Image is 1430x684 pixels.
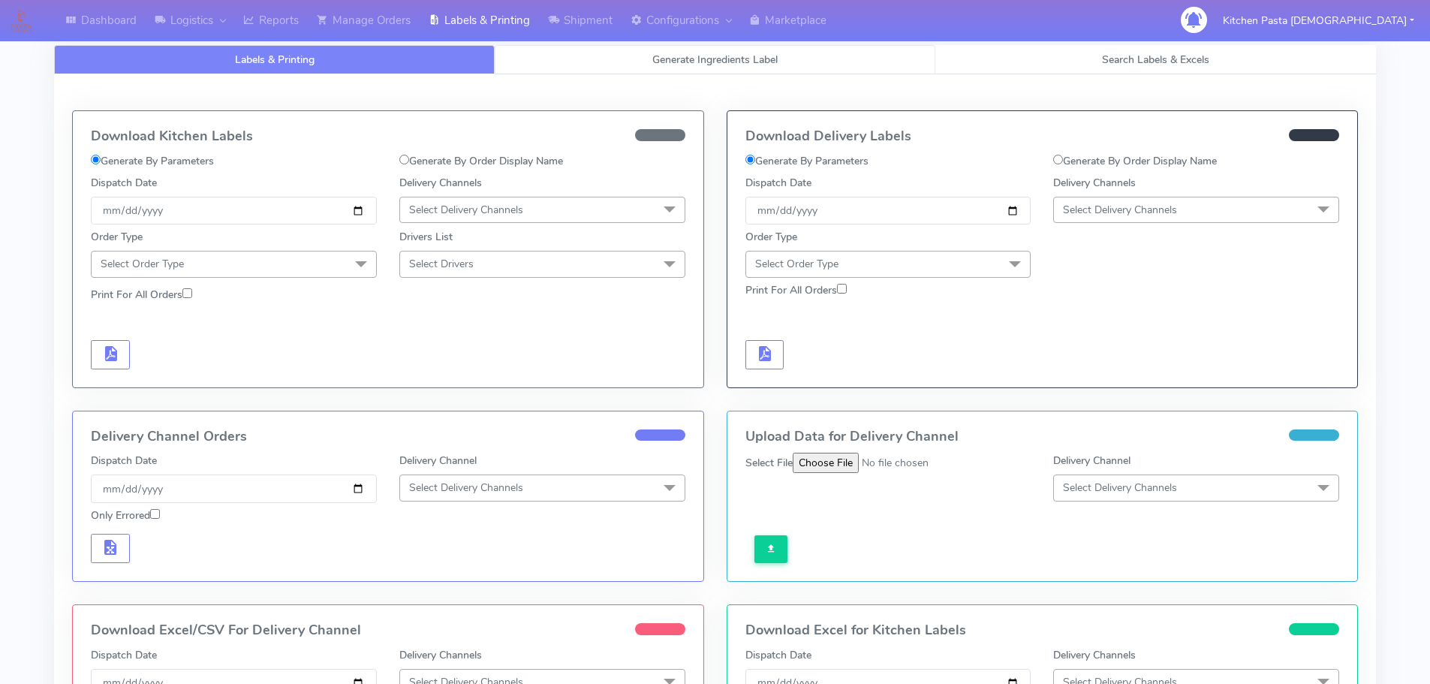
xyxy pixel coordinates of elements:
label: Delivery Channel [399,453,477,469]
label: Print For All Orders [745,282,847,298]
h4: Download Kitchen Labels [91,129,685,144]
label: Delivery Channels [399,175,482,191]
input: Generate By Order Display Name [399,155,409,164]
span: Select Delivery Channels [409,203,523,217]
label: Generate By Parameters [745,153,869,169]
label: Drivers List [399,229,453,245]
span: Labels & Printing [235,53,315,67]
h4: Download Excel for Kitchen Labels [745,623,1340,638]
label: Order Type [91,229,143,245]
label: Dispatch Date [745,647,811,663]
span: Select Drivers [409,257,474,271]
input: Generate By Parameters [91,155,101,164]
h4: Upload Data for Delivery Channel [745,429,1340,444]
input: Print For All Orders [182,288,192,298]
button: Kitchen Pasta [DEMOGRAPHIC_DATA] [1212,5,1425,36]
input: Print For All Orders [837,284,847,294]
span: Select Order Type [755,257,838,271]
label: Generate By Order Display Name [399,153,563,169]
span: Select Delivery Channels [1063,481,1177,495]
label: Delivery Channels [399,647,482,663]
label: Select File [745,455,793,471]
span: Select Delivery Channels [1063,203,1177,217]
label: Only Errored [91,508,160,523]
label: Dispatch Date [91,453,157,469]
label: Generate By Order Display Name [1053,153,1217,169]
input: Only Errored [150,509,160,519]
ul: Tabs [54,45,1376,74]
h4: Download Delivery Labels [745,129,1340,144]
label: Dispatch Date [91,175,157,191]
label: Generate By Parameters [91,153,214,169]
label: Delivery Channel [1053,453,1130,469]
span: Generate Ingredients Label [652,53,778,67]
label: Dispatch Date [745,175,811,191]
span: Select Delivery Channels [409,481,523,495]
span: Select Order Type [101,257,184,271]
label: Delivery Channels [1053,647,1136,663]
label: Print For All Orders [91,287,192,303]
input: Generate By Parameters [745,155,755,164]
label: Delivery Channels [1053,175,1136,191]
span: Search Labels & Excels [1102,53,1209,67]
input: Generate By Order Display Name [1053,155,1063,164]
label: Order Type [745,229,797,245]
h4: Download Excel/CSV For Delivery Channel [91,623,685,638]
label: Dispatch Date [91,647,157,663]
h4: Delivery Channel Orders [91,429,685,444]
